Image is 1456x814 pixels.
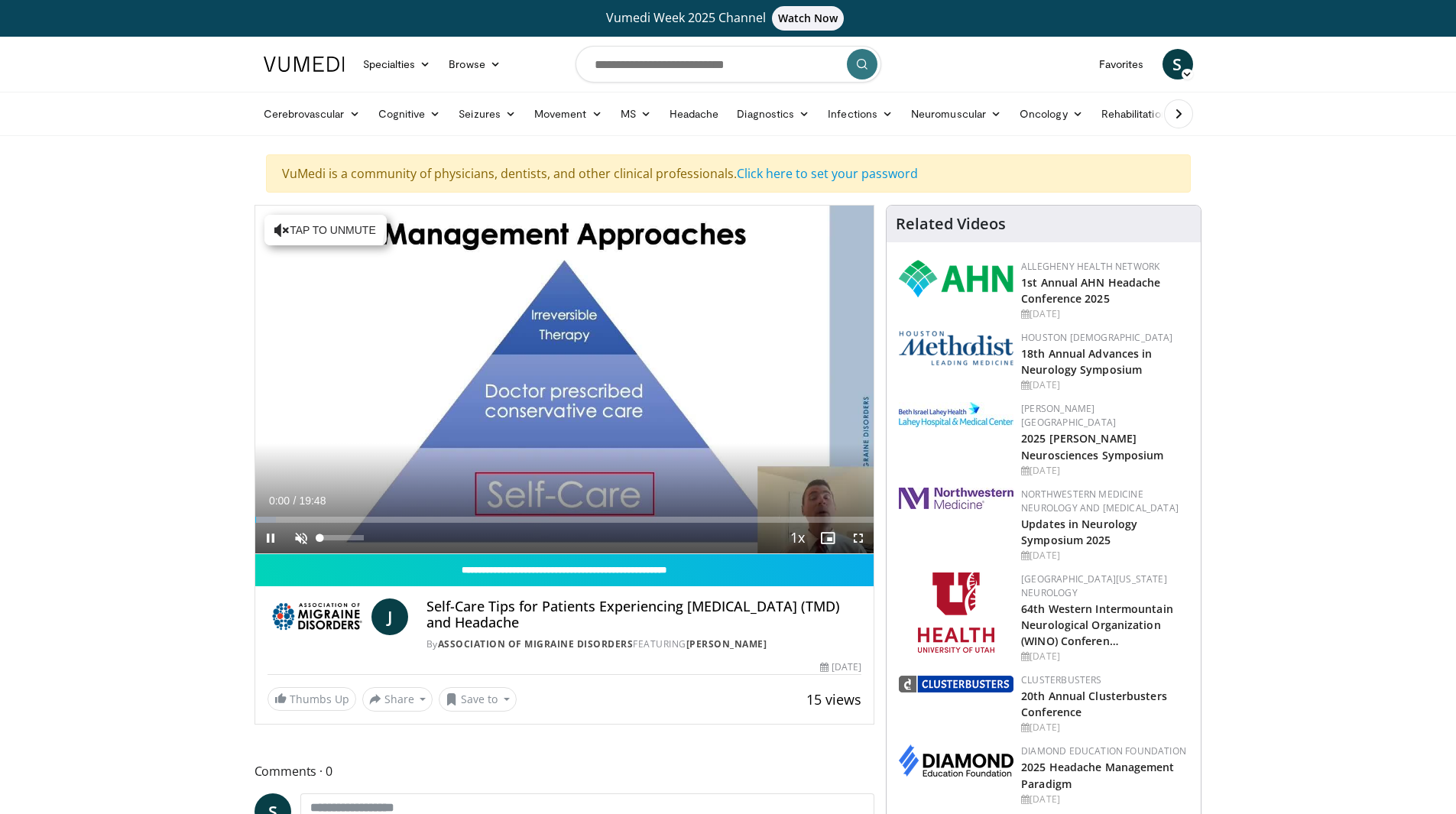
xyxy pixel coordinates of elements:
[1021,721,1188,735] div: [DATE]
[819,99,902,129] a: Infections
[1021,488,1179,514] a: Northwestern Medicine Neurology and [MEDICAL_DATA]
[1021,744,1186,757] a: Diamond Education Foundation
[369,99,450,129] a: Cognitive
[611,99,660,129] a: MS
[269,495,290,507] span: 0:00
[737,165,918,182] a: Click here to set your password
[1021,378,1188,392] div: [DATE]
[320,535,364,540] div: Volume Level
[1092,99,1176,129] a: Rehabilitation
[1021,549,1188,563] div: [DATE]
[843,523,874,553] button: Fullscreen
[266,6,1191,31] a: Vumedi Week 2025 ChannelWatch Now
[354,49,440,79] a: Specialties
[1021,464,1188,478] div: [DATE]
[782,523,812,553] button: Playback Rate
[1021,689,1167,719] a: 20th Annual Clusterbusters Conference
[1021,307,1188,321] div: [DATE]
[1021,760,1174,790] a: 2025 Headache Management Paradigm
[899,676,1013,692] img: d3be30b6-fe2b-4f13-a5b4-eba975d75fdd.png.150x105_q85_autocrop_double_scale_upscale_version-0.2.png
[899,744,1013,777] img: d0406666-9e5f-4b94-941b-f1257ac5ccaf.png.150x105_q85_autocrop_double_scale_upscale_version-0.2.png
[268,598,365,635] img: Association of Migraine Disorders
[812,523,843,553] button: Enable picture-in-picture mode
[1163,49,1193,79] a: S
[268,687,356,711] a: Thumbs Up
[449,99,525,129] a: Seizures
[1021,346,1152,377] a: 18th Annual Advances in Neurology Symposium
[438,637,634,650] a: Association of Migraine Disorders
[1021,673,1101,686] a: Clusterbusters
[255,761,875,781] span: Comments 0
[899,402,1013,427] img: e7977282-282c-4444-820d-7cc2733560fd.jpg.150x105_q85_autocrop_double_scale_upscale_version-0.2.jpg
[896,215,1006,233] h4: Related Videos
[1021,517,1137,547] a: Updates in Neurology Symposium 2025
[606,9,851,26] span: Vumedi Week 2025 Channel
[902,99,1010,129] a: Neuromuscular
[1021,572,1167,599] a: [GEOGRAPHIC_DATA][US_STATE] Neurology
[1021,793,1188,806] div: [DATE]
[264,215,387,245] button: Tap to unmute
[1021,431,1163,462] a: 2025 [PERSON_NAME] Neurosciences Symposium
[1021,602,1173,648] a: 64th Western Intermountain Neurological Organization (WINO) Conferen…
[371,598,408,635] a: J
[1090,49,1153,79] a: Favorites
[899,331,1013,365] img: 5e4488cc-e109-4a4e-9fd9-73bb9237ee91.png.150x105_q85_autocrop_double_scale_upscale_version-0.2.png
[1021,650,1188,663] div: [DATE]
[1021,331,1172,344] a: Houston [DEMOGRAPHIC_DATA]
[299,495,326,507] span: 19:48
[772,6,845,31] span: Watch Now
[820,660,861,674] div: [DATE]
[362,687,433,712] button: Share
[266,154,1191,193] div: VuMedi is a community of physicians, dentists, and other clinical professionals.
[426,598,862,631] h4: Self-Care Tips for Patients Experiencing [MEDICAL_DATA] (TMD) and Headache
[1010,99,1092,129] a: Oncology
[293,495,297,507] span: /
[255,523,286,553] button: Pause
[255,99,369,129] a: Cerebrovascular
[806,690,861,709] span: 15 views
[660,99,728,129] a: Headache
[899,488,1013,509] img: 2a462fb6-9365-492a-ac79-3166a6f924d8.png.150x105_q85_autocrop_double_scale_upscale_version-0.2.jpg
[576,46,881,83] input: Search topics, interventions
[686,637,767,650] a: [PERSON_NAME]
[439,49,510,79] a: Browse
[1021,275,1160,306] a: 1st Annual AHN Headache Conference 2025
[899,260,1013,297] img: 628ffacf-ddeb-4409-8647-b4d1102df243.png.150x105_q85_autocrop_double_scale_upscale_version-0.2.png
[1021,260,1159,273] a: Allegheny Health Network
[1021,402,1116,429] a: [PERSON_NAME][GEOGRAPHIC_DATA]
[426,637,862,651] div: By FEATURING
[439,687,517,712] button: Save to
[918,572,994,653] img: f6362829-b0a3-407d-a044-59546adfd345.png.150x105_q85_autocrop_double_scale_upscale_version-0.2.png
[525,99,611,129] a: Movement
[255,206,874,554] video-js: Video Player
[264,57,345,72] img: VuMedi Logo
[728,99,819,129] a: Diagnostics
[286,523,316,553] button: Unmute
[255,517,874,523] div: Progress Bar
